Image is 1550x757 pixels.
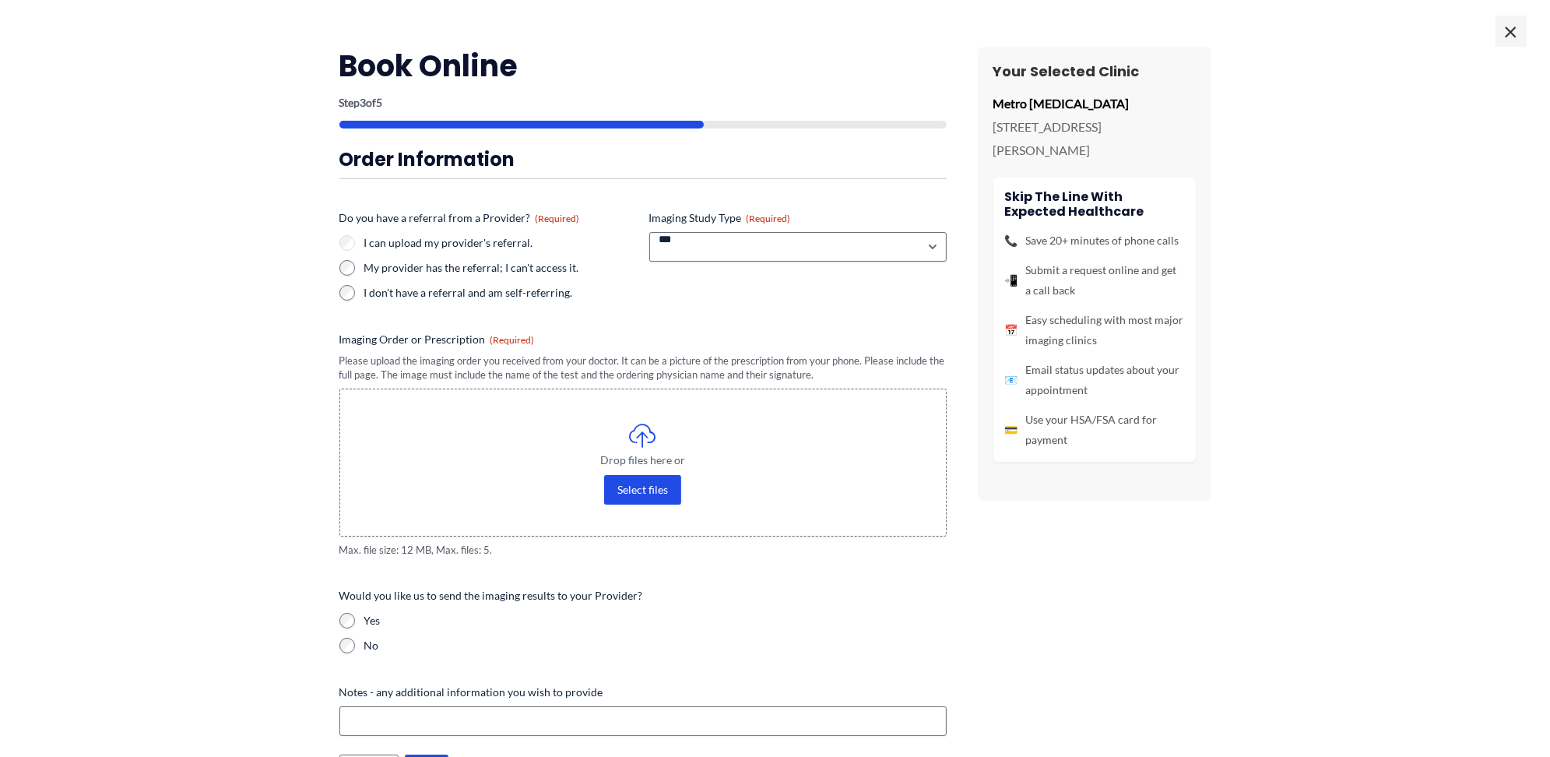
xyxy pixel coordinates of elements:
li: Use your HSA/FSA card for payment [1005,410,1184,450]
h3: Your Selected Clinic [993,62,1196,80]
legend: Do you have a referral from a Provider? [339,210,580,226]
li: Save 20+ minutes of phone calls [1005,231,1184,251]
li: Easy scheduling with most major imaging clinics [1005,310,1184,350]
span: Drop files here or [371,455,915,466]
h3: Order Information [339,147,947,171]
span: 📲 [1005,270,1018,290]
p: Step of [339,97,947,108]
span: 5 [377,96,383,109]
p: Metro [MEDICAL_DATA] [993,92,1196,115]
label: My provider has the referral; I can't access it. [364,260,637,276]
button: select files, imaging order or prescription(required) [604,475,681,505]
span: (Required) [747,213,791,224]
li: Email status updates about your appointment [1005,360,1184,400]
label: I don't have a referral and am self-referring. [364,285,637,301]
label: Imaging Order or Prescription [339,332,947,347]
div: Please upload the imaging order you received from your doctor. It can be a picture of the prescri... [339,354,947,382]
span: × [1496,16,1527,47]
span: 📅 [1005,320,1018,340]
legend: Would you like us to send the imaging results to your Provider? [339,588,643,604]
label: I can upload my provider's referral. [364,235,637,251]
li: Submit a request online and get a call back [1005,260,1184,301]
label: Yes [364,613,947,628]
h4: Skip the line with Expected Healthcare [1005,189,1184,219]
p: [STREET_ADDRESS][PERSON_NAME] [993,115,1196,161]
span: (Required) [536,213,580,224]
span: 📞 [1005,231,1018,251]
span: Max. file size: 12 MB, Max. files: 5. [339,543,947,558]
label: No [364,638,947,653]
span: 3 [360,96,367,109]
span: 💳 [1005,420,1018,440]
label: Notes - any additional information you wish to provide [339,685,947,700]
span: (Required) [490,334,535,346]
h2: Book Online [339,47,947,85]
span: 📧 [1005,370,1018,390]
label: Imaging Study Type [649,210,947,226]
